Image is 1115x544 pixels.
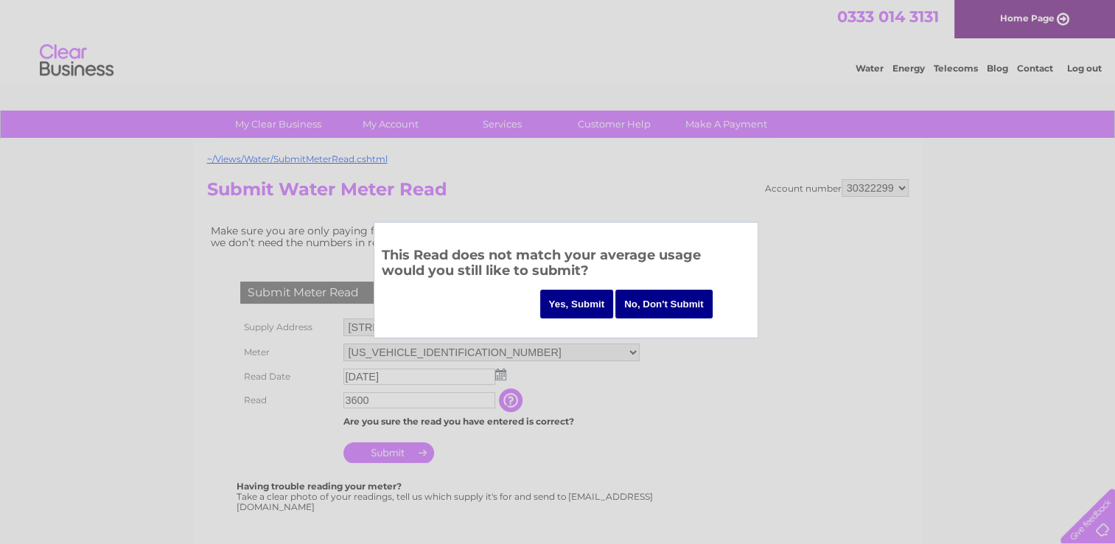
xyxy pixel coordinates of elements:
[540,290,614,318] input: Yes, Submit
[382,245,750,285] h3: This Read does not match your average usage would you still like to submit?
[210,8,906,72] div: Clear Business is a trading name of Verastar Limited (registered in [GEOGRAPHIC_DATA] No. 3667643...
[892,63,925,74] a: Energy
[837,7,939,26] a: 0333 014 3131
[987,63,1008,74] a: Blog
[1017,63,1053,74] a: Contact
[615,290,713,318] input: No, Don't Submit
[39,38,114,83] img: logo.png
[1066,63,1101,74] a: Log out
[934,63,978,74] a: Telecoms
[856,63,884,74] a: Water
